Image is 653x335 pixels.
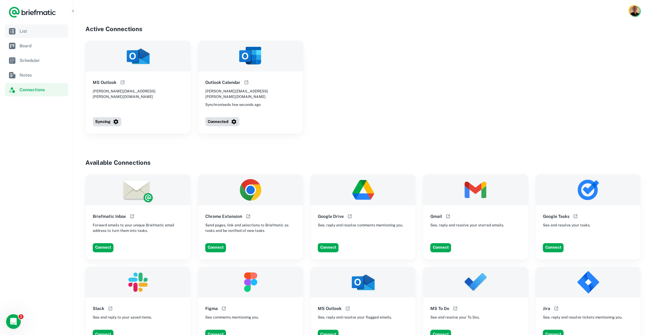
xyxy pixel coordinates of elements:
span: [PERSON_NAME][EMAIL_ADDRESS][PERSON_NAME][DOMAIN_NAME] [205,88,296,99]
button: Open help documentation [572,213,579,220]
span: See, reply and resolve your starred emails. [430,222,504,228]
button: Connect [318,243,339,252]
h4: Active Connections [85,24,641,34]
span: See comments mentioning you. [205,315,259,320]
button: Connect [543,243,564,252]
button: Open help documentation [452,305,459,312]
img: Figma [198,267,303,297]
a: Notes [5,68,68,82]
img: Gmail [423,175,528,205]
h6: Outlook Calendar [205,79,240,86]
span: See and resolve your tasks. [543,222,590,228]
button: Connect [93,243,113,252]
a: Scheduler [5,54,68,67]
button: Open help documentation [245,213,252,220]
h6: Jira [543,305,550,312]
span: List [20,28,66,34]
span: See, reply and resolve your flagged emails. [318,315,392,320]
h6: Chrome Extension [205,213,242,220]
h4: Available Connections [85,158,641,167]
span: Connections [20,86,66,93]
span: [PERSON_NAME][EMAIL_ADDRESS][PERSON_NAME][DOMAIN_NAME] [93,88,183,99]
button: Open help documentation [243,79,250,86]
iframe: Intercom live chat [6,314,21,329]
button: Open help documentation [444,213,452,220]
h6: Briefmatic Inbox [93,213,126,220]
span: See, reply and resolve tickets mentioning you. [543,315,623,320]
button: Open help documentation [128,213,136,220]
h6: Google Tasks [543,213,569,220]
button: Open help documentation [119,79,126,86]
span: Board [20,42,66,49]
img: Slack [85,267,191,297]
button: Connect [205,243,226,252]
button: Syncing [93,117,121,126]
span: 1 [19,314,23,319]
button: Open help documentation [344,305,351,312]
span: Scheduler [20,57,66,64]
img: Chrome Extension [198,175,303,205]
button: Connected [205,117,239,126]
h6: Figma [205,305,218,312]
h6: MS To Do [430,305,449,312]
h6: Google Drive [318,213,344,220]
span: Send pages, link and selections to Briefmatic as tasks and be notified of new tasks [205,222,296,233]
img: Google Tasks [536,175,641,205]
a: Connections [5,83,68,96]
a: Board [5,39,68,52]
img: MS Outlook [85,41,191,71]
img: MS Outlook [310,267,416,297]
img: Google Drive [310,175,416,205]
img: Mauricio Peirone [630,6,640,16]
button: Connect [430,243,451,252]
img: MS To Do [423,267,528,297]
img: Jira [536,267,641,297]
button: Open help documentation [553,305,560,312]
span: Forward emails to your unique Briefmatic email address to turn them into tasks. [93,222,183,233]
a: List [5,24,68,38]
button: Open help documentation [346,213,353,220]
span: See, reply and resolve comments mentioning you. [318,222,403,228]
img: Briefmatic Inbox [85,175,191,205]
h6: Slack [93,305,104,312]
h6: MS Outlook [93,79,117,86]
span: See and reply to your saved items. [93,315,152,320]
span: Synchronised a few seconds ago [205,102,261,107]
img: Outlook Calendar [198,41,303,71]
h6: Gmail [430,213,442,220]
button: Open help documentation [107,305,114,312]
button: Account button [629,5,641,17]
h6: MS Outlook [318,305,342,312]
button: Open help documentation [220,305,228,312]
span: Notes [20,72,66,78]
a: Logo [9,6,56,18]
span: See and resolve your To Dos. [430,315,480,320]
